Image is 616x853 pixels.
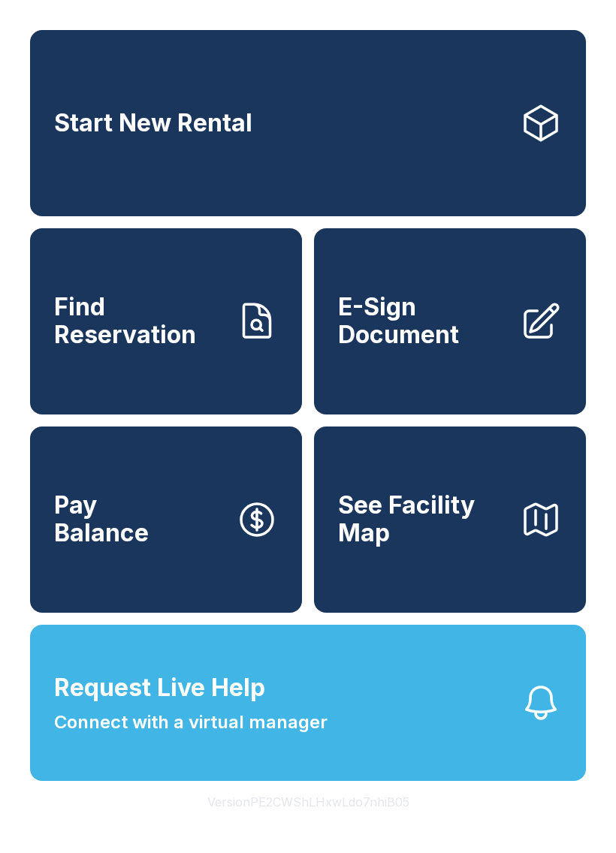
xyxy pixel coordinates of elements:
a: Find Reservation [30,228,302,414]
span: Connect with a virtual manager [54,709,328,736]
button: See Facility Map [314,426,586,613]
span: Pay Balance [54,492,149,547]
span: E-Sign Document [338,294,508,348]
button: VersionPE2CWShLHxwLdo7nhiB05 [195,781,421,823]
span: Request Live Help [54,670,265,706]
span: Find Reservation [54,294,224,348]
span: See Facility Map [338,492,508,547]
button: Request Live HelpConnect with a virtual manager [30,625,586,781]
a: E-Sign Document [314,228,586,414]
a: PayBalance [30,426,302,613]
span: Start New Rental [54,110,252,137]
a: Start New Rental [30,30,586,216]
